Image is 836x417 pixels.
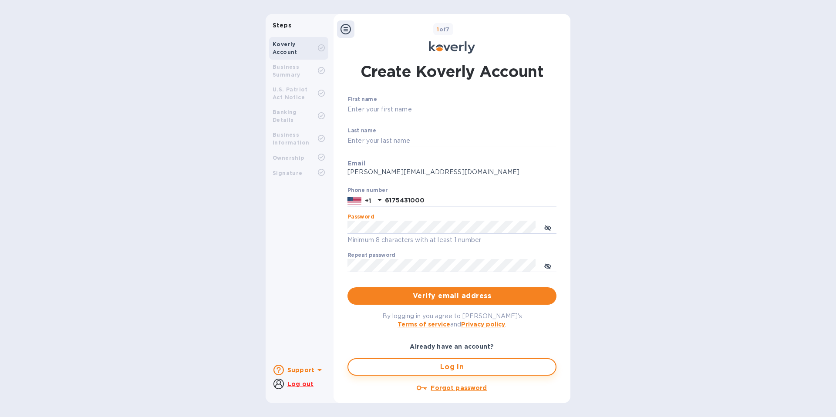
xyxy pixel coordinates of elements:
[347,287,556,305] button: Verify email address
[365,196,371,205] p: +1
[461,321,505,328] a: Privacy policy
[273,155,304,161] b: Ownership
[437,26,450,33] b: of 7
[347,196,361,205] img: US
[437,26,439,33] span: 1
[347,358,556,376] button: Log in
[539,219,556,236] button: toggle password visibility
[287,367,314,373] b: Support
[273,64,300,78] b: Business Summary
[273,86,308,101] b: U.S. Patriot Act Notice
[273,22,291,29] b: Steps
[347,160,365,167] b: Email
[273,109,297,123] b: Banking Details
[347,253,395,258] label: Repeat password
[347,235,556,245] p: Minimum 8 characters with at least 1 number
[354,291,549,301] span: Verify email address
[361,61,544,82] h1: Create Koverly Account
[347,128,376,133] label: Last name
[347,103,556,116] input: Enter your first name
[347,188,388,193] label: Phone number
[410,343,494,350] b: Already have an account?
[273,41,297,55] b: Koverly Account
[382,313,522,328] span: By logging in you agree to [PERSON_NAME]'s and .
[273,131,309,146] b: Business Information
[347,215,374,220] label: Password
[287,380,313,387] u: Log out
[273,170,303,176] b: Signature
[347,168,556,177] p: [PERSON_NAME][EMAIL_ADDRESS][DOMAIN_NAME]
[431,384,487,391] u: Forgot password
[398,321,450,328] a: Terms of service
[347,135,556,148] input: Enter your last name
[347,97,377,102] label: First name
[539,257,556,274] button: toggle password visibility
[355,362,549,372] span: Log in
